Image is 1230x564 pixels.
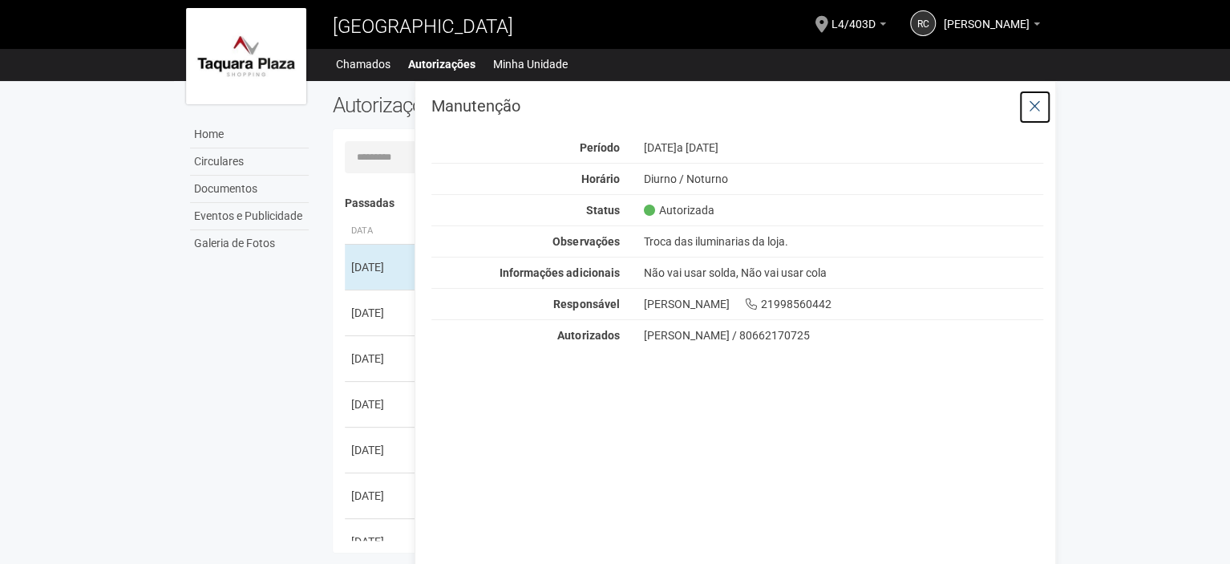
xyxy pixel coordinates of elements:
div: [DATE] [351,442,411,458]
h4: Passadas [345,197,1032,209]
div: [DATE] [631,140,1055,155]
a: L4/403D [831,20,886,33]
a: RC [910,10,936,36]
span: L4/403D [831,2,876,30]
a: Galeria de Fotos [190,230,309,257]
strong: Horário [581,172,619,185]
a: [PERSON_NAME] [944,20,1040,33]
strong: Responsável [553,298,619,310]
a: Autorizações [408,53,475,75]
div: Troca das iluminarias da loja. [631,234,1055,249]
div: [DATE] [351,259,411,275]
span: Autorizada [643,203,714,217]
div: [DATE] [351,534,411,550]
strong: Observações [552,235,619,248]
span: a [DATE] [676,141,718,154]
th: Data [345,218,417,245]
h3: Manutenção [431,98,1043,114]
strong: Período [579,141,619,154]
strong: Status [585,204,619,217]
span: RENATA COELHO DO NASCIMENTO [944,2,1030,30]
div: [PERSON_NAME] / 80662170725 [643,328,1043,343]
a: Home [190,121,309,148]
div: [DATE] [351,351,411,367]
div: [DATE] [351,305,411,321]
a: Minha Unidade [493,53,568,75]
div: [DATE] [351,488,411,504]
div: [PERSON_NAME] 21998560442 [631,297,1055,311]
strong: Informações adicionais [500,266,619,279]
a: Documentos [190,176,309,203]
div: Não vai usar solda, Não vai usar cola [631,266,1055,280]
strong: Autorizados [557,329,619,342]
a: Circulares [190,148,309,176]
a: Eventos e Publicidade [190,203,309,230]
span: [GEOGRAPHIC_DATA] [333,15,513,38]
div: [DATE] [351,396,411,412]
h2: Autorizações [333,93,676,117]
a: Chamados [336,53,390,75]
img: logo.jpg [186,8,306,104]
div: Diurno / Noturno [631,172,1055,186]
